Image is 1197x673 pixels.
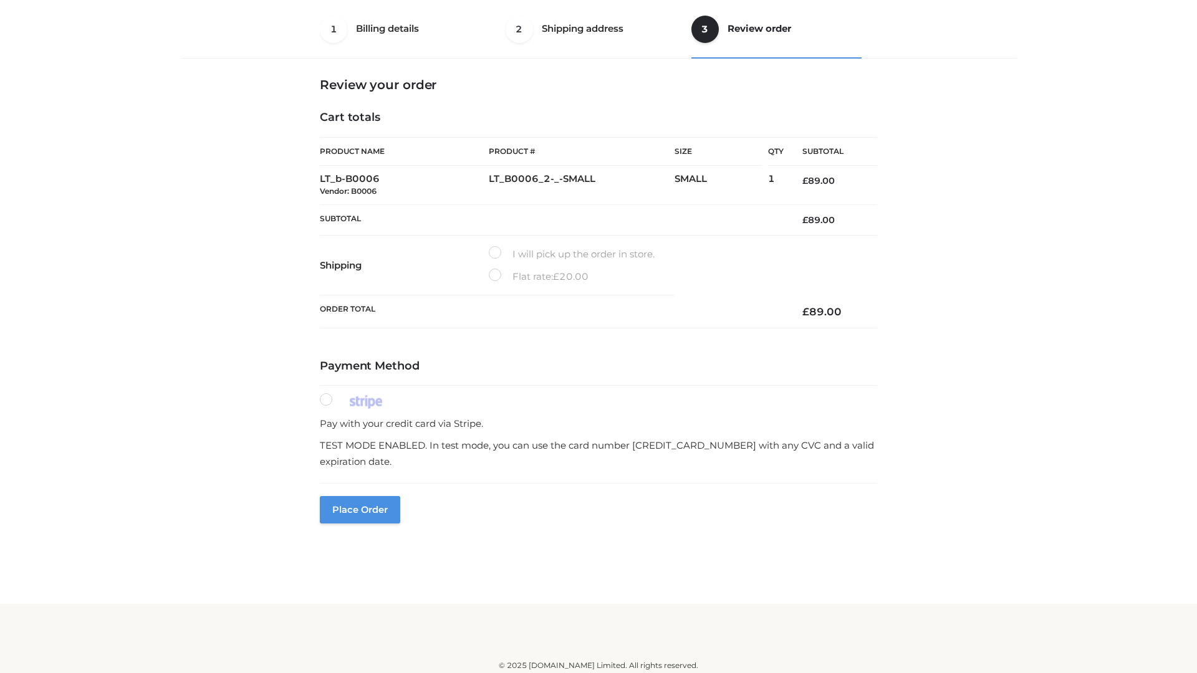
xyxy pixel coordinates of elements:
h3: Review your order [320,77,877,92]
button: Place order [320,496,400,523]
span: £ [802,305,809,318]
th: Product # [489,137,675,166]
th: Subtotal [320,204,784,235]
td: LT_B0006_2-_-SMALL [489,166,675,205]
th: Subtotal [784,138,877,166]
p: Pay with your credit card via Stripe. [320,416,877,432]
td: LT_b-B0006 [320,166,489,205]
span: £ [553,270,559,282]
bdi: 89.00 [802,175,835,186]
span: £ [802,214,808,226]
p: TEST MODE ENABLED. In test mode, you can use the card number [CREDIT_CARD_NUMBER] with any CVC an... [320,437,877,469]
bdi: 20.00 [553,270,589,282]
small: Vendor: B0006 [320,186,377,196]
span: £ [802,175,808,186]
th: Qty [768,137,784,166]
div: © 2025 [DOMAIN_NAME] Limited. All rights reserved. [185,659,1012,672]
label: Flat rate: [489,269,589,285]
h4: Cart totals [320,111,877,125]
th: Order Total [320,295,784,328]
label: I will pick up the order in store. [489,246,655,262]
bdi: 89.00 [802,305,842,318]
th: Product Name [320,137,489,166]
th: Shipping [320,236,489,295]
bdi: 89.00 [802,214,835,226]
h4: Payment Method [320,360,877,373]
td: SMALL [675,166,768,205]
td: 1 [768,166,784,205]
th: Size [675,138,762,166]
